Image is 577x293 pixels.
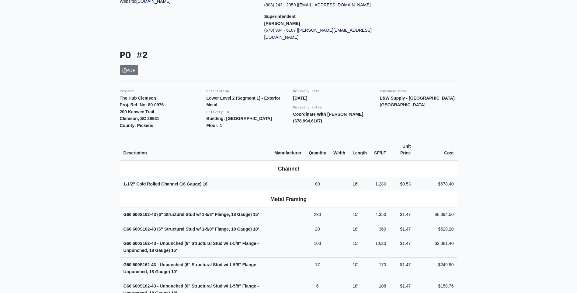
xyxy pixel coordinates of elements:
strong: 1-1/2" Cold Rolled Channel (16 Gauge) [123,182,209,186]
th: SF/LF [370,139,390,161]
small: Delivery Date [293,90,320,93]
span: 18' [253,227,259,231]
td: 360 [370,222,390,236]
td: $1.47 [390,207,414,222]
th: Cost [414,139,457,161]
td: $1.47 [390,236,414,258]
strong: 200 Keowee Trail [120,109,154,114]
strong: Coordinate With [PERSON_NAME] (678.994.6107) [293,112,363,124]
td: 108 [305,236,330,258]
h3: PO #2 [120,50,284,62]
td: $529.20 [414,222,457,236]
strong: The Hub Clemson [120,96,156,101]
td: 290 [305,207,330,222]
a: PDF [120,65,138,75]
strong: G60 600S162-43 - Unpunched (6" Structural Stud w/ 1-5/8" Flange - Unpunched, 18 Gauge) [123,262,259,274]
small: Description [207,90,229,93]
p: (803) 243 - 2959 | [264,2,400,9]
span: 16' [353,182,358,186]
td: 17 [305,258,330,279]
span: 18' [353,227,358,231]
strong: Proj. Ref. No: 80-0976 [120,102,164,107]
td: $1.47 [390,222,414,236]
strong: Building: [GEOGRAPHIC_DATA] [207,116,272,121]
td: 170 [370,258,390,279]
b: Metal Framing [270,196,307,202]
th: Quantity [305,139,330,161]
strong: G60 600S162-43 (6" Structural Stud w/ 1-5/8" Flange, 18 Gauge) [123,212,259,217]
th: Description [120,139,271,161]
span: 15' [253,212,259,217]
span: 15' [353,241,358,246]
th: Manufacturer [271,139,305,161]
strong: County: Pickens [120,123,153,128]
td: $249.90 [414,258,457,279]
span: Superintendent [264,14,296,19]
small: Delivery Notes [293,106,322,109]
td: $0.53 [390,177,414,191]
th: Length [349,139,370,161]
strong: Clemson, SC 29631 [120,116,159,121]
strong: [PERSON_NAME] [264,21,300,26]
b: Channel [278,166,299,172]
td: 80 [305,177,330,191]
a: [EMAIL_ADDRESS][DOMAIN_NAME] [298,2,371,7]
p: (678) 994 - 6107 | [264,27,400,41]
span: 18' [353,284,358,288]
td: 1,280 [370,177,390,191]
span: 10' [171,269,177,274]
small: Delivery To [207,110,229,114]
small: Project [120,90,134,93]
td: $6,394.50 [414,207,457,222]
strong: Lower Level 2 (Segment 1) - Exterior Metal [207,96,280,108]
td: $678.40 [414,177,457,191]
td: $1.47 [390,258,414,279]
span: 15' [353,212,358,217]
td: 4,350 [370,207,390,222]
th: Width [330,139,349,161]
strong: G60 600S162-43 (6" Structural Stud w/ 1-5/8" Flange, 18 Gauge) [123,227,259,231]
p: L&W Supply - [GEOGRAPHIC_DATA], [GEOGRAPHIC_DATA] [380,95,457,108]
strong: [DATE] [293,96,308,101]
td: 20 [305,222,330,236]
span: 16' [203,182,208,186]
span: 15' [171,248,177,253]
td: $2,381.40 [414,236,457,258]
strong: G60 600S162-43 - Unpunched (6" Structural Stud w/ 1-5/8" Flange - Unpunched, 18 Gauge) [123,241,259,253]
small: Purchase From [380,90,407,93]
a: [PERSON_NAME][EMAIL_ADDRESS][DOMAIN_NAME] [264,28,372,40]
span: 10' [353,262,358,267]
td: 1,620 [370,236,390,258]
th: Unit Price [390,139,414,161]
strong: Floor: 1 [207,123,222,128]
